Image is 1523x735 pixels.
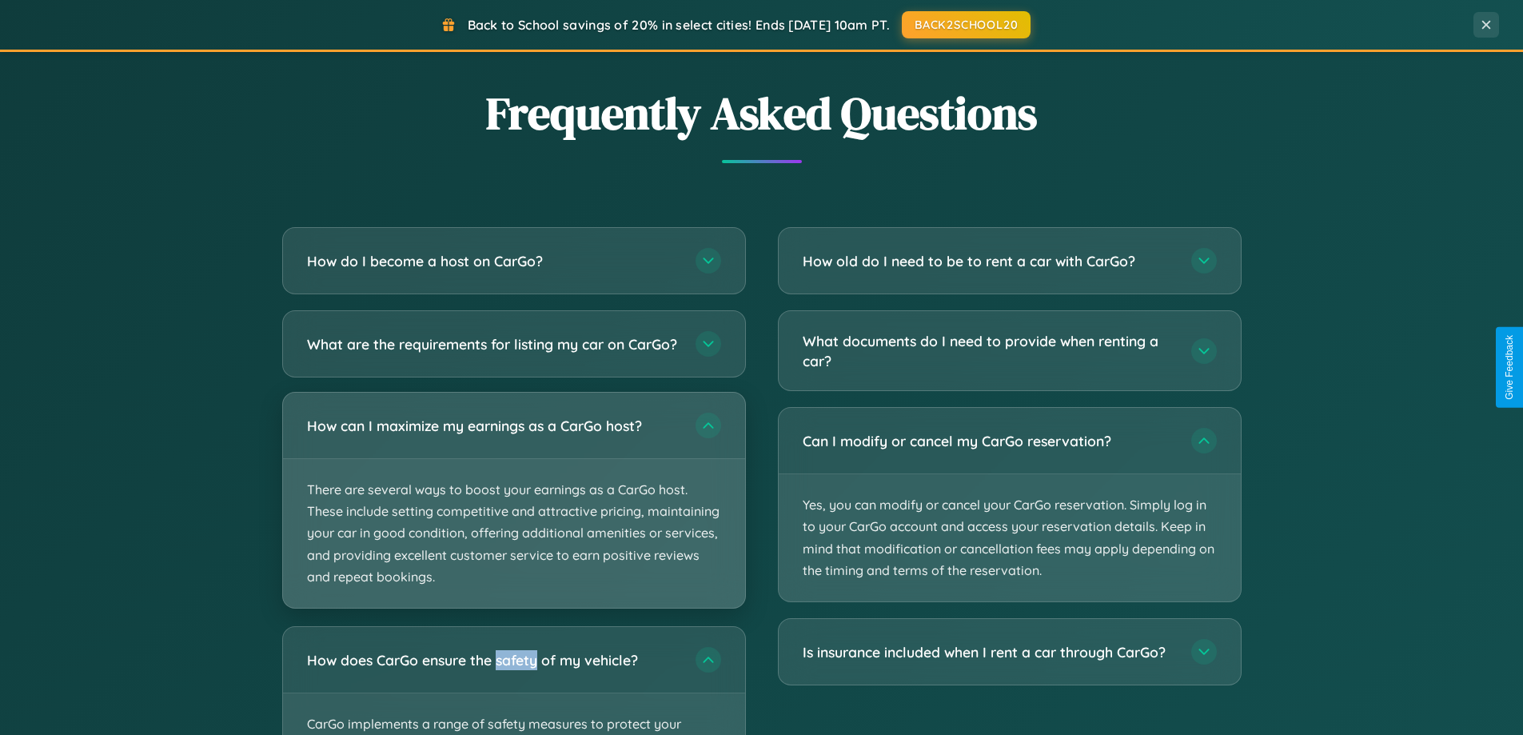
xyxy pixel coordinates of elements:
[902,11,1031,38] button: BACK2SCHOOL20
[307,251,680,271] h3: How do I become a host on CarGo?
[779,474,1241,601] p: Yes, you can modify or cancel your CarGo reservation. Simply log in to your CarGo account and acc...
[307,334,680,354] h3: What are the requirements for listing my car on CarGo?
[282,82,1242,144] h2: Frequently Asked Questions
[307,416,680,436] h3: How can I maximize my earnings as a CarGo host?
[803,431,1175,451] h3: Can I modify or cancel my CarGo reservation?
[803,642,1175,662] h3: Is insurance included when I rent a car through CarGo?
[1504,335,1515,400] div: Give Feedback
[307,650,680,670] h3: How does CarGo ensure the safety of my vehicle?
[283,459,745,608] p: There are several ways to boost your earnings as a CarGo host. These include setting competitive ...
[468,17,890,33] span: Back to School savings of 20% in select cities! Ends [DATE] 10am PT.
[803,251,1175,271] h3: How old do I need to be to rent a car with CarGo?
[803,331,1175,370] h3: What documents do I need to provide when renting a car?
